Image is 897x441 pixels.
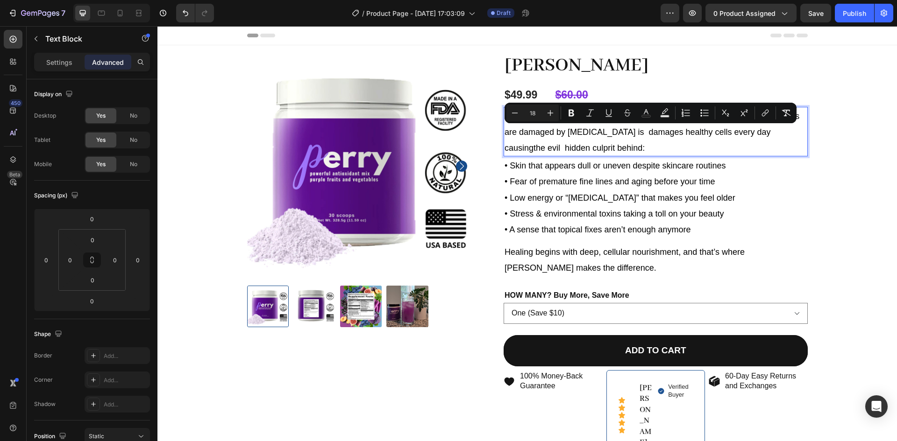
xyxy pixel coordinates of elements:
div: 450 [9,99,22,107]
p: Settings [46,57,72,67]
span: Save [808,9,824,17]
div: Shadow [34,400,56,408]
div: Add... [104,400,148,409]
p: [PERSON_NAME] [482,357,495,422]
div: Border [34,351,52,360]
span: Yes [96,136,106,144]
span: Yes [96,160,106,168]
span: Draft [497,9,511,17]
span: / [362,8,364,18]
span: • Stress & environmental toxins taking a toll on your beauty [347,183,567,192]
div: Corner [34,376,53,384]
div: Desktop [34,112,56,120]
input: 0px [63,253,77,267]
button: Save [800,4,831,22]
input: 0px [83,233,102,247]
div: Beta [7,171,22,178]
span: No [130,112,137,120]
p: 60-Day Easy Returns and Exchanges [568,345,649,365]
p: 100% Money-Back Guarantee [363,345,444,365]
button: Publish [835,4,874,22]
button: Add to cart [346,309,650,340]
span: Static [89,433,104,440]
div: Undo/Redo [176,4,214,22]
h1: [PERSON_NAME] [346,26,650,54]
input: 0 [131,253,145,267]
input: 0px [108,253,122,267]
button: 0 product assigned [705,4,797,22]
div: Open Intercom Messenger [865,395,888,418]
span: • Fear of premature fine lines and aging before your time [347,151,558,160]
input: 0px [83,273,102,287]
p: Advanced [92,57,124,67]
div: Add... [104,376,148,385]
p: 7 [61,7,65,19]
span: • Skin that appears dull or uneven despite skincare routines [347,135,569,144]
span: • Low energy or “[MEDICAL_DATA]” that makes you feel older [347,167,578,176]
button: Carousel Next Arrow [299,134,310,146]
div: Display on [34,88,75,101]
div: Publish [843,8,866,18]
span: Healing begins with deep, cellular nourishment, and that’s where [PERSON_NAME] makes the difference. [347,221,587,246]
input: 0 [39,253,53,267]
span: Yes [96,112,106,120]
span: No [130,160,137,168]
div: Editor contextual toolbar [505,103,797,123]
div: Add to cart [468,319,529,330]
input: 0 [83,212,101,226]
input: 0 [83,294,101,308]
span: 0 product assigned [713,8,776,18]
div: Rich Text Editor. Editing area: main [346,130,650,212]
div: Rich Text Editor. Editing area: main [346,217,650,250]
span: Product Page - [DATE] 17:03:09 [366,8,465,18]
div: Add... [104,352,148,360]
p: Text Block [45,33,125,44]
div: $60.00 [397,61,650,77]
iframe: Design area [157,26,897,441]
div: $49.99 [346,61,397,77]
span: No [130,136,137,144]
div: Shape [34,328,64,341]
p: Verified Buyer [511,357,534,373]
button: 7 [4,4,70,22]
span: • A sense that topical fixes aren’t enough anymore [347,199,534,208]
span: True beauty and vitality call for more than surface care. Every day, healthy cells are damaged by... [347,85,642,126]
h2: HOW MANY? Buy More, Save More [346,262,650,277]
div: Spacing (px) [34,189,80,202]
div: Tablet [34,136,50,144]
div: Mobile [34,160,52,168]
div: Rich Text Editor. Editing area: main [346,81,650,131]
